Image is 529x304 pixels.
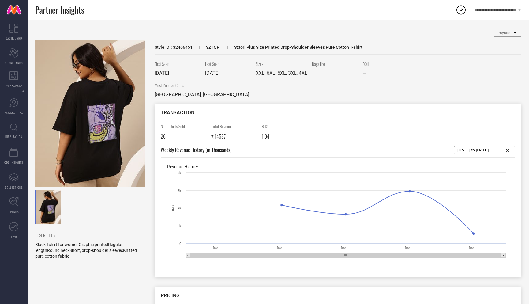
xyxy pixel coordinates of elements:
text: 2k [178,224,181,228]
span: XXL, 6XL, 5XL, 3XL, 4XL [256,70,307,76]
span: INSPIRATION [5,134,22,139]
span: Sztori Plus Size Printed Drop-Shoulder Sleeves Pure Cotton T-shirt [221,45,362,50]
div: PRICING [161,293,515,298]
text: INR [171,205,175,211]
text: [DATE] [277,246,287,249]
span: DOH [362,61,408,67]
span: COLLECTIONS [5,185,23,190]
span: DESCRIPTION [35,232,141,238]
span: Sizes [256,61,307,67]
span: First Seen [155,61,201,67]
span: Weekly Revenue History (in Thousands) [161,146,231,154]
span: Last Seen [205,61,251,67]
span: ₹ 14587 [211,133,226,140]
span: DASHBOARD [6,36,22,40]
div: TRANSACTION [161,110,515,116]
text: 0 [179,242,181,246]
span: SUGGESTIONS [5,110,23,115]
span: WORKSPACE [6,83,22,88]
span: CDC INSIGHTS [4,160,23,165]
span: — [362,70,366,76]
input: Select... [457,146,512,154]
span: [GEOGRAPHIC_DATA], [GEOGRAPHIC_DATA] [155,92,249,97]
span: 1.04 [262,133,269,140]
text: [DATE] [405,246,415,249]
span: SCORECARDS [5,61,23,65]
span: Style ID # 32466451 [155,45,193,50]
span: [DATE] [155,70,169,76]
text: [DATE] [213,246,223,249]
span: FWD [11,234,17,239]
span: Days Live [312,61,358,67]
text: [DATE] [341,246,351,249]
span: Revenue History [167,164,198,169]
span: TRENDS [9,210,19,214]
text: [DATE] [469,246,478,249]
text: 6k [178,189,181,193]
span: myntra [499,31,511,35]
span: Black Tshirt for womenGraphic printedRegular lengthRound neckShort, drop-shoulder sleevesKnitted ... [35,242,137,259]
span: SZTORI [193,45,221,50]
span: Total Revenue [211,123,257,130]
span: Partner Insights [35,4,84,16]
span: ROS [262,123,308,130]
text: 4k [178,206,181,210]
span: Most Popular Cities [155,82,249,89]
span: No of Units Sold [161,123,207,130]
span: 26 [161,133,166,140]
span: [DATE] [205,70,219,76]
div: Open download list [456,4,467,15]
text: 8k [178,171,181,175]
